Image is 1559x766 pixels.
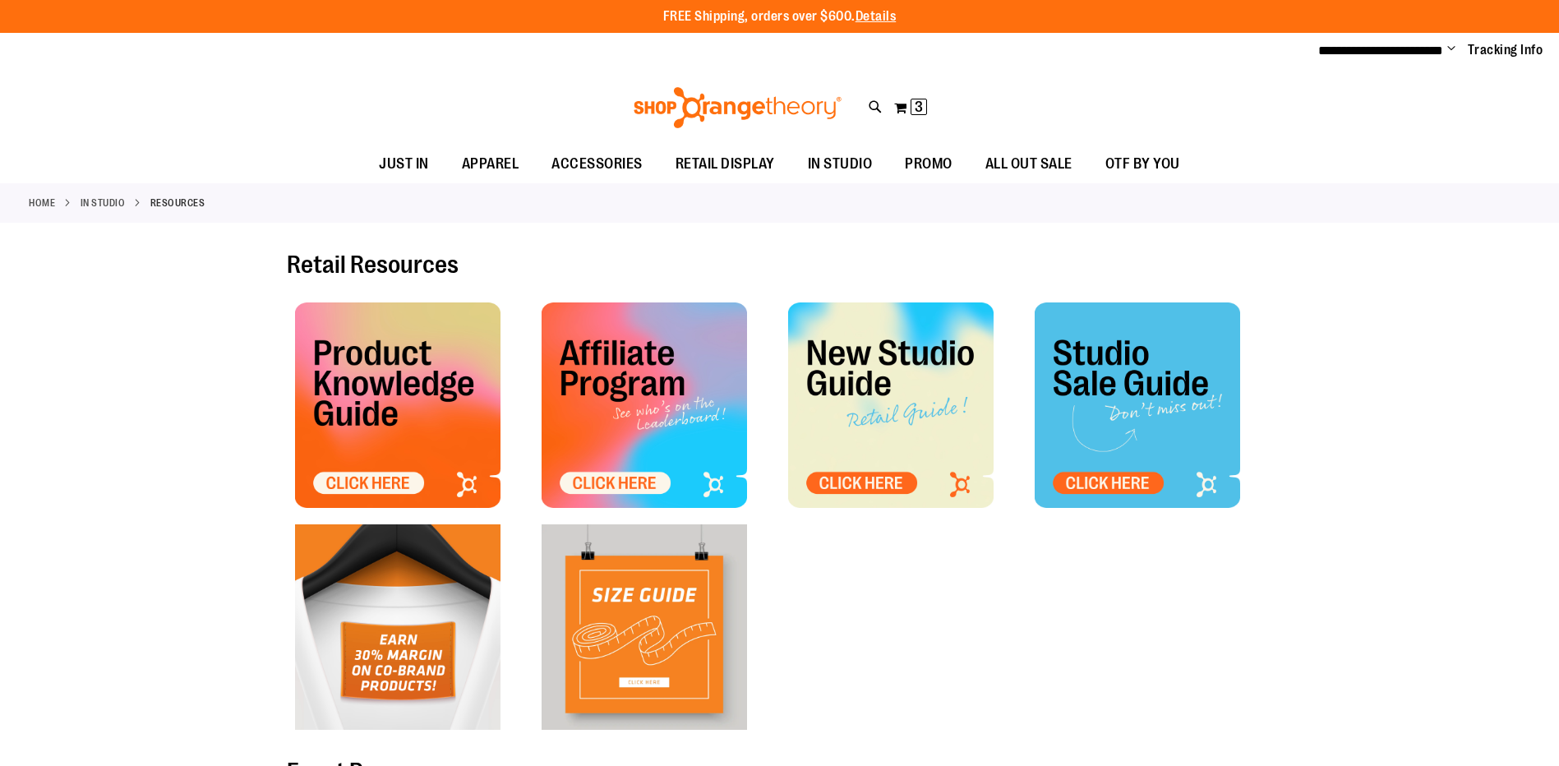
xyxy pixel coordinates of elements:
span: APPAREL [462,145,519,182]
a: Tracking Info [1468,41,1543,59]
a: Home [29,196,55,210]
span: PROMO [905,145,952,182]
button: Account menu [1447,42,1455,58]
img: Shop Orangetheory [631,87,844,128]
h2: Retail Resources [287,251,1273,278]
p: FREE Shipping, orders over $600. [663,7,897,26]
a: click here for Size Guide [542,524,747,730]
a: Details [856,9,897,24]
span: 3 [915,99,923,115]
span: OTF BY YOU [1105,145,1180,182]
strong: Resources [150,196,205,210]
span: IN STUDIO [808,145,873,182]
span: ACCESSORIES [551,145,643,182]
img: size guide [542,524,747,730]
a: IN STUDIO [81,196,126,210]
span: RETAIL DISPLAY [676,145,775,182]
span: JUST IN [379,145,429,182]
span: ALL OUT SALE [985,145,1072,182]
img: OTF - Studio Sale Tile [1035,302,1240,508]
img: OTF Tile - Co Brand Marketing [295,524,500,730]
img: OTF Affiliate Tile [542,302,747,508]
